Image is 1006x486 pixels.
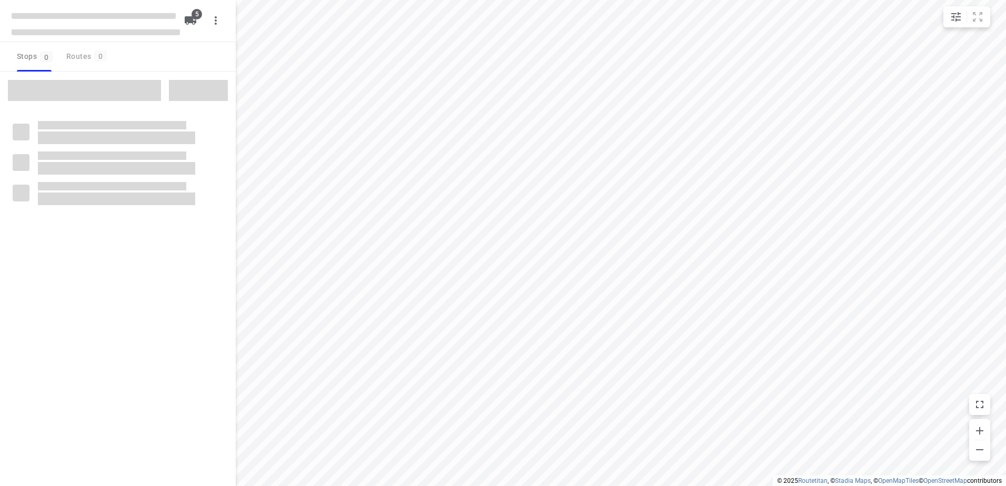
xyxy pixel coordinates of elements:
[943,6,990,27] div: small contained button group
[835,477,871,484] a: Stadia Maps
[798,477,828,484] a: Routetitan
[945,6,967,27] button: Map settings
[878,477,919,484] a: OpenMapTiles
[923,477,967,484] a: OpenStreetMap
[777,477,1002,484] li: © 2025 , © , © © contributors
